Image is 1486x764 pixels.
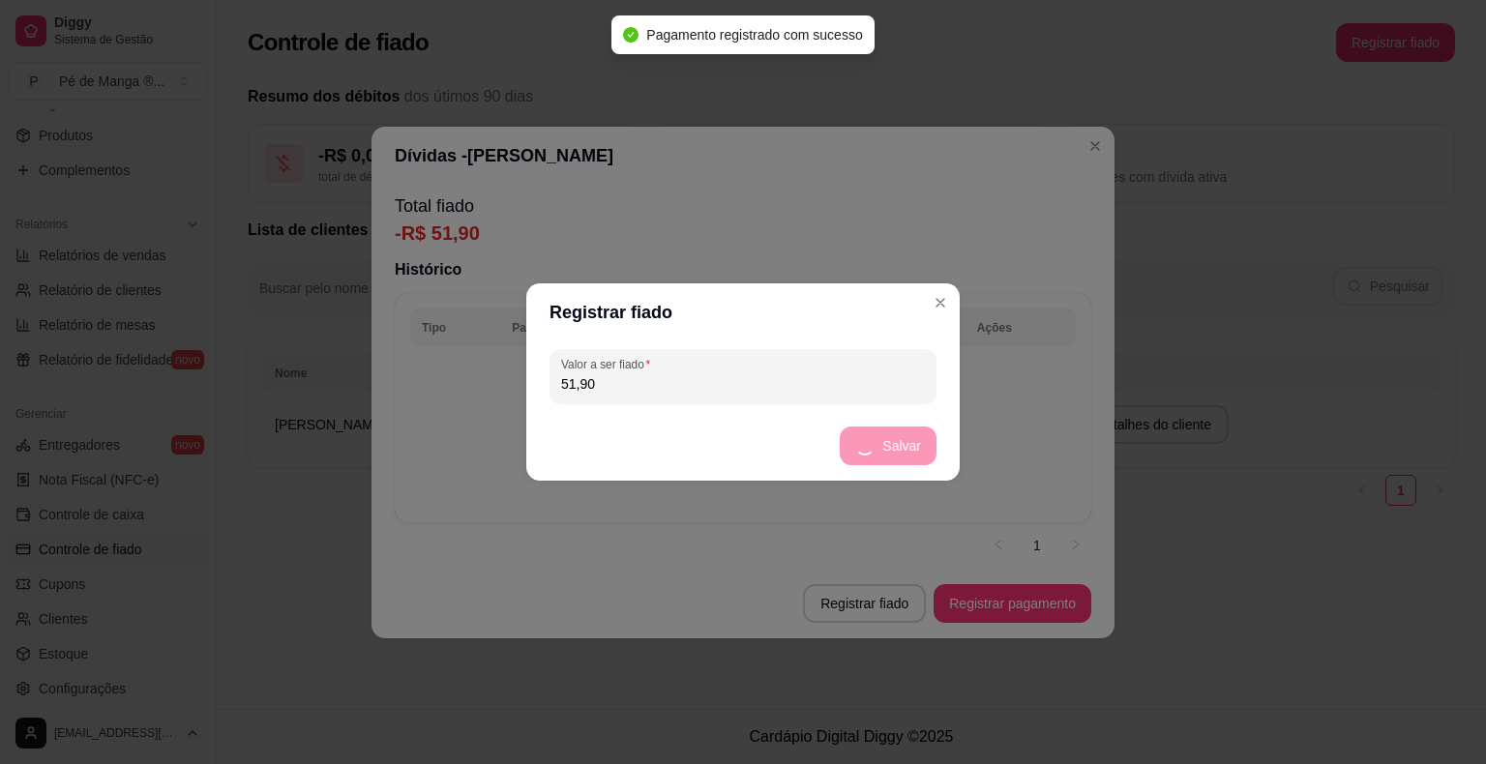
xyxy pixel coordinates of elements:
button: Close [925,287,956,318]
span: Pagamento registrado com sucesso [646,27,862,43]
span: check-circle [623,27,639,43]
input: Valor a ser fiado [561,374,925,394]
header: Registrar fiado [526,283,960,341]
label: Valor a ser fiado [561,356,657,372]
